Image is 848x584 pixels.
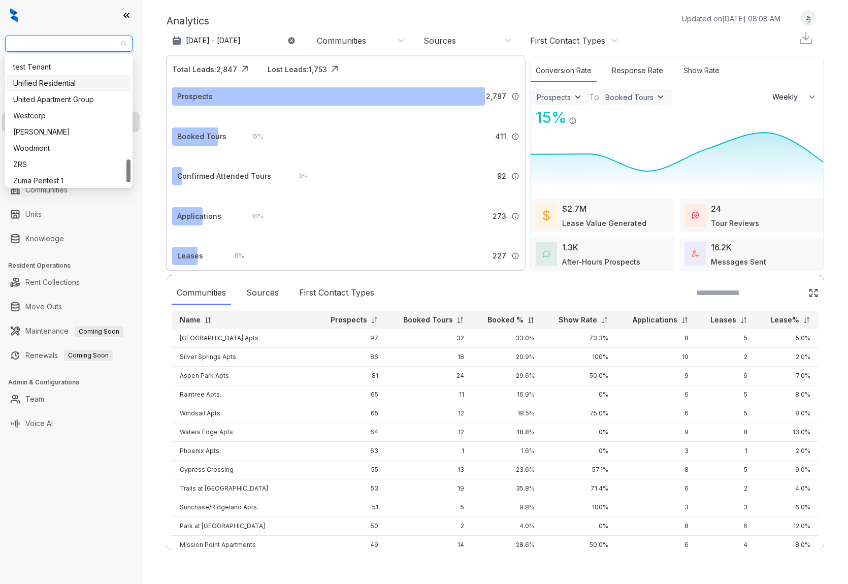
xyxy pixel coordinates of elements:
td: 50.0% [543,367,616,385]
img: sorting [740,316,747,324]
td: Raintree Apts. [172,385,315,404]
img: Click Icon [577,108,592,123]
li: Leasing [2,112,140,132]
td: 6 [616,385,697,404]
td: 0% [543,517,616,536]
img: sorting [681,316,689,324]
img: sorting [204,316,212,324]
td: 9 [616,367,697,385]
img: sorting [527,316,535,324]
div: test Tenant [13,61,124,73]
div: Tour Reviews [711,218,759,229]
td: 5 [697,461,756,479]
td: 7.0% [756,367,819,385]
li: Maintenance [2,321,140,341]
img: TourReviews [692,212,699,219]
li: Move Outs [2,297,140,317]
p: Leases [710,315,736,325]
img: Info [511,212,519,220]
td: Sunchase/Ridgeland Apts. [172,498,315,517]
td: 5 [697,385,756,404]
img: Click Icon [327,61,342,77]
img: Info [569,117,577,125]
div: Conversion Rate [531,60,597,82]
li: Collections [2,136,140,156]
td: 12 [386,423,472,442]
td: 8 [616,517,697,536]
p: [DATE] - [DATE] [186,36,241,46]
td: 0% [543,442,616,461]
div: Prospects [537,93,571,102]
td: 2 [697,479,756,498]
div: [PERSON_NAME] [13,126,124,138]
img: sorting [456,316,464,324]
img: UserAvatar [801,13,816,23]
td: 97 [315,329,386,348]
li: Knowledge [2,229,140,249]
p: Booked Tours [403,315,453,325]
li: Leads [2,68,140,88]
td: 13.0% [756,423,819,442]
td: 6.0% [756,498,819,517]
div: Lost Leads: 1,753 [268,64,327,75]
td: 63 [315,442,386,461]
div: Communities [317,35,366,46]
div: Zuma Pentest 1 [7,173,131,189]
div: 8 % [224,250,244,262]
td: 13 [386,461,472,479]
h3: Resident Operations [8,261,142,270]
td: 28.6% [472,536,543,555]
h3: Admin & Configurations [8,378,142,387]
span: 273 [493,211,506,222]
td: 12 [386,404,472,423]
td: Waters Edge Apts [172,423,315,442]
td: 23.6% [472,461,543,479]
td: 9 [616,423,697,442]
td: 8.0% [756,536,819,555]
a: Rent Collections [25,272,80,293]
div: 16.2K [711,241,732,253]
td: 6 [616,404,697,423]
div: 3 % [288,171,308,182]
div: Booked Tours [177,131,226,142]
div: Communities [172,281,231,305]
td: 86 [315,348,386,367]
a: Voice AI [25,413,53,434]
div: Westcorp [7,108,131,124]
td: 1.6% [472,442,543,461]
p: Show Rate [559,315,597,325]
td: 2.0% [756,442,819,461]
td: 8 [616,461,697,479]
td: 49 [315,536,386,555]
span: Coming Soon [75,326,123,337]
img: SearchIcon [787,288,796,297]
img: Click Icon [237,61,252,77]
li: Rent Collections [2,272,140,293]
td: 8.0% [756,404,819,423]
div: Booked Tours [605,93,654,102]
img: Download [798,30,813,46]
div: Show Rate [678,60,725,82]
p: Analytics [167,13,209,28]
td: 71.4% [543,479,616,498]
div: $2.7M [562,203,586,215]
td: 2.0% [756,348,819,367]
td: 14 [386,536,472,555]
div: ZRS [7,156,131,173]
div: Leases [177,250,203,262]
td: 64 [315,423,386,442]
td: 20.9% [472,348,543,367]
div: To [589,91,599,103]
td: 3 [616,442,697,461]
p: Name [180,315,201,325]
img: Click Icon [808,288,819,298]
td: 3 [697,498,756,517]
td: 5 [697,404,756,423]
td: 5 [386,498,472,517]
a: Knowledge [25,229,64,249]
p: Lease% [770,315,799,325]
img: ViewFilterArrow [573,92,583,102]
td: 73.3% [543,329,616,348]
div: 15 % [531,106,567,129]
img: sorting [803,316,810,324]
